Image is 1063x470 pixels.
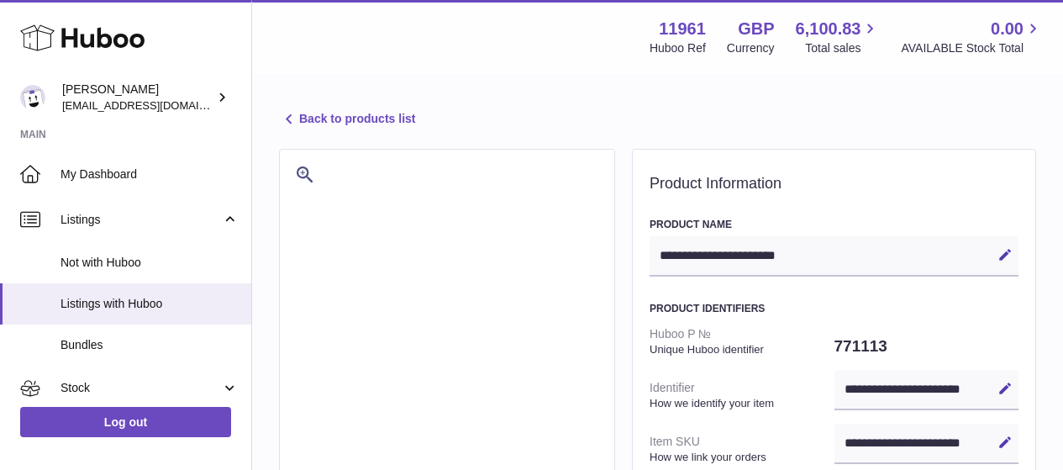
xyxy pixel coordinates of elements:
dd: 771113 [834,329,1019,364]
strong: How we identify your item [650,396,830,411]
span: My Dashboard [61,166,239,182]
a: Log out [20,407,231,437]
h3: Product Name [650,218,1018,231]
div: Currency [727,40,775,56]
div: Huboo Ref [650,40,706,56]
strong: Unique Huboo identifier [650,342,830,357]
strong: 11961 [659,18,706,40]
strong: How we link your orders [650,450,830,465]
span: Stock [61,380,221,396]
a: 6,100.83 Total sales [796,18,881,56]
dt: Huboo P № [650,319,834,363]
span: 0.00 [991,18,1024,40]
span: Bundles [61,337,239,353]
a: Back to products list [279,109,415,129]
span: Listings with Huboo [61,296,239,312]
span: Listings [61,212,221,228]
strong: GBP [738,18,774,40]
a: 0.00 AVAILABLE Stock Total [901,18,1043,56]
span: 6,100.83 [796,18,861,40]
dt: Identifier [650,373,834,417]
span: Total sales [805,40,880,56]
span: AVAILABLE Stock Total [901,40,1043,56]
span: [EMAIL_ADDRESS][DOMAIN_NAME] [62,98,247,112]
img: internalAdmin-11961@internal.huboo.com [20,85,45,110]
span: Not with Huboo [61,255,239,271]
h3: Product Identifiers [650,302,1018,315]
h2: Product Information [650,175,1018,193]
div: [PERSON_NAME] [62,82,213,114]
